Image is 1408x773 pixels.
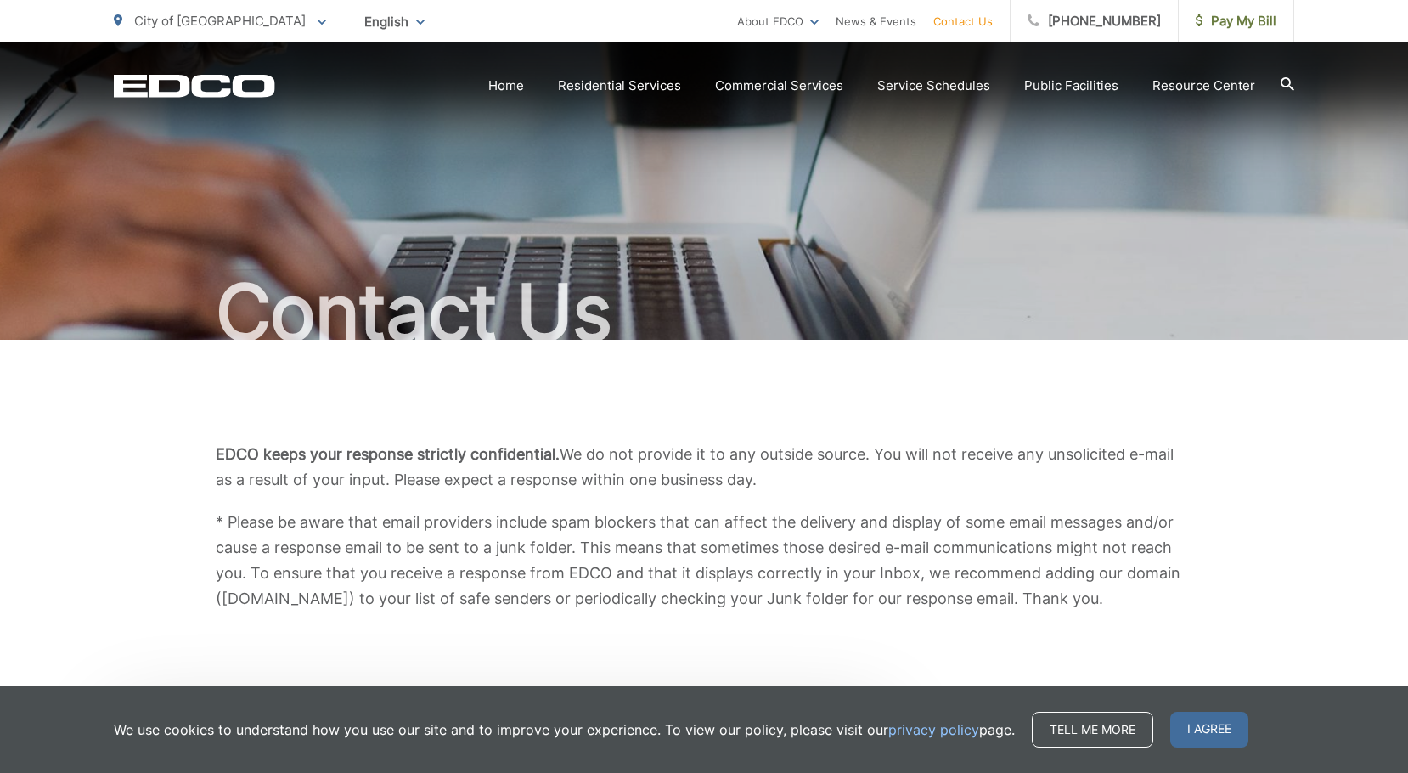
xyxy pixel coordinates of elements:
span: I agree [1170,712,1248,748]
a: Home [488,76,524,96]
a: EDCD logo. Return to the homepage. [114,74,275,98]
p: We use cookies to understand how you use our site and to improve your experience. To view our pol... [114,719,1015,740]
a: Service Schedules [877,76,990,96]
h1: Contact Us [114,270,1294,355]
b: EDCO keeps your response strictly confidential. [216,445,560,463]
a: Commercial Services [715,76,843,96]
a: Resource Center [1152,76,1255,96]
a: privacy policy [888,719,979,740]
a: About EDCO [737,11,819,31]
a: News & Events [836,11,916,31]
a: Residential Services [558,76,681,96]
p: We do not provide it to any outside source. You will not receive any unsolicited e-mail as a resu... [216,442,1192,493]
p: * Please be aware that email providers include spam blockers that can affect the delivery and dis... [216,510,1192,612]
a: Public Facilities [1024,76,1118,96]
a: Contact Us [933,11,993,31]
span: City of [GEOGRAPHIC_DATA] [134,13,306,29]
span: English [352,7,437,37]
a: Tell me more [1032,712,1153,748]
span: Pay My Bill [1196,11,1276,31]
